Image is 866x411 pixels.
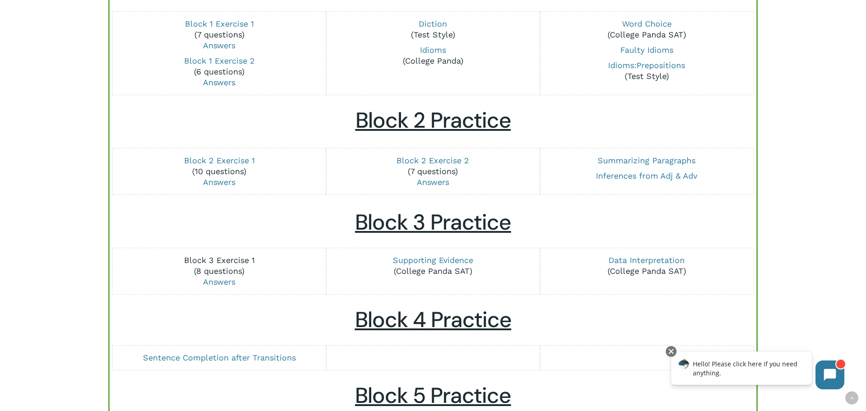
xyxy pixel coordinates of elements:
[333,155,533,188] p: (7 questions)
[203,177,235,187] a: Answers
[355,106,511,134] u: Block 2 Practice
[203,78,235,87] a: Answers
[333,45,533,66] p: (College Panda)
[620,45,673,55] a: Faulty Idioms
[596,171,697,180] a: Inferences from Adj & Adv
[547,60,746,82] p: (Test Style)
[184,56,255,65] a: Block 1 Exercise 2
[333,255,533,277] p: (College Panda SAT)
[608,60,685,70] a: Idioms:Prepositions
[355,381,511,410] u: Block 5 Practice
[547,255,746,277] p: (College Panda SAT)
[120,155,319,188] p: (10 questions)
[120,18,319,51] p: (7 questions)
[120,255,319,287] p: (8 questions)
[393,255,473,265] a: Supporting Evidence
[143,353,296,362] a: Sentence Completion after Transitions
[598,156,696,165] a: Summarizing Paragraphs
[622,19,672,28] a: Word Choice
[608,255,685,265] a: Data Interpretation
[333,18,533,40] p: (Test Style)
[120,55,319,88] p: (6 questions)
[355,208,511,236] u: Block 3 Practice
[417,177,449,187] a: Answers
[662,344,853,398] iframe: Chatbot
[203,41,235,50] a: Answers
[420,45,446,55] a: Idioms
[396,156,469,165] a: Block 2 Exercise 2
[547,18,746,40] p: (College Panda SAT)
[184,255,255,265] a: Block 3 Exercise 1
[185,19,254,28] a: Block 1 Exercise 1
[355,305,511,334] u: Block 4 Practice
[184,156,255,165] a: Block 2 Exercise 1
[203,277,235,286] a: Answers
[419,19,447,28] a: Diction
